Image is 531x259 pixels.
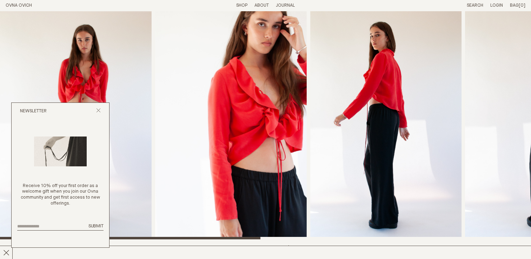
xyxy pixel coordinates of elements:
[88,224,104,228] span: Submit
[490,3,503,8] a: Login
[155,11,307,239] img: Painter Pant
[467,3,483,8] a: Search
[510,3,519,8] span: Bag
[96,108,101,115] button: Close popup
[6,245,131,255] h2: Painter Pant
[287,245,306,250] span: $340.00
[20,108,47,114] h2: Newsletter
[236,3,247,8] a: Shop
[17,183,104,207] p: Receive 10% off your first order as a welcome gift when you join our Ovna community and get first...
[88,224,104,230] button: Submit
[254,3,269,9] summary: About
[6,3,32,8] a: Home
[310,11,462,239] img: Painter Pant
[276,3,295,8] a: Journal
[519,3,525,8] span: [0]
[310,11,462,239] div: 3 / 7
[155,11,307,239] div: 2 / 7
